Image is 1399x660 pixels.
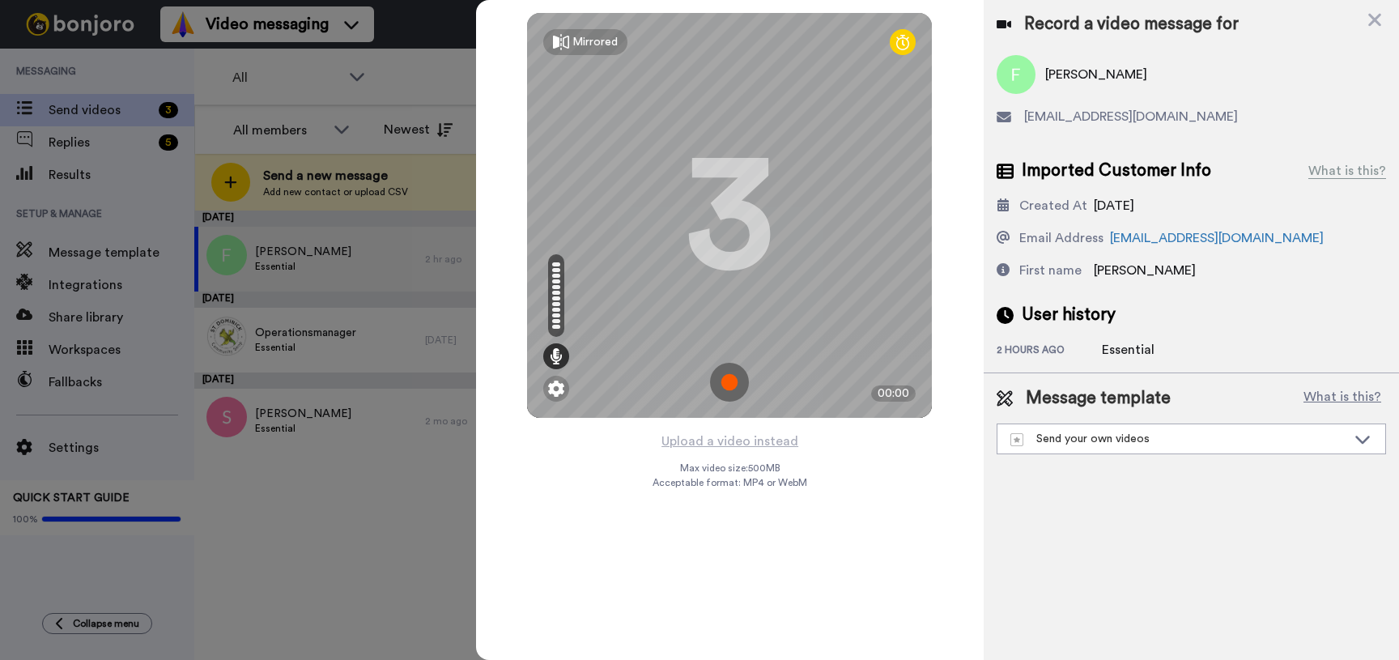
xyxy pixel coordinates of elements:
span: Acceptable format: MP4 or WebM [653,476,807,489]
span: User history [1022,303,1116,327]
div: First name [1019,261,1082,280]
a: [EMAIL_ADDRESS][DOMAIN_NAME] [1110,232,1324,245]
span: [DATE] [1094,199,1134,212]
img: demo-template.svg [1010,433,1023,446]
div: Created At [1019,196,1087,215]
span: Message template [1026,386,1171,411]
span: [EMAIL_ADDRESS][DOMAIN_NAME] [1024,107,1238,126]
div: Send your own videos [1010,431,1346,447]
div: What is this? [1308,161,1386,181]
div: 00:00 [871,385,916,402]
span: Imported Customer Info [1022,159,1211,183]
button: What is this? [1299,386,1386,411]
div: Email Address [1019,228,1103,248]
div: Essential [1102,340,1183,360]
span: Max video size: 500 MB [679,462,780,475]
div: 2 hours ago [997,343,1102,360]
img: ic_gear.svg [548,381,564,397]
button: Upload a video instead [657,431,803,452]
img: ic_record_start.svg [710,363,749,402]
div: 3 [685,155,774,276]
span: [PERSON_NAME] [1094,264,1196,277]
